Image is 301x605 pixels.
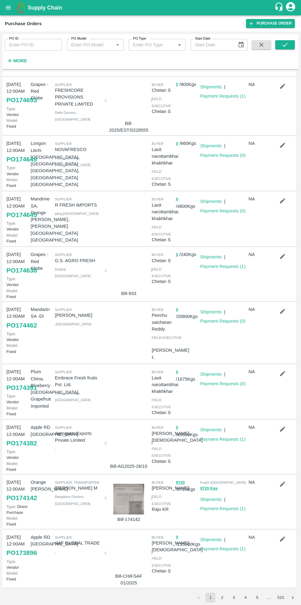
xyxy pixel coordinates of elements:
a: Supply Chain [28,3,274,12]
button: open drawer [1,1,15,15]
span: Supplier [55,308,72,312]
button: Open [114,41,122,49]
b: Supply Chain [28,5,62,11]
p: Agrogator Exports Private Limited [55,430,101,444]
div: | [222,306,225,315]
button: page 1 [205,593,215,603]
p: / 115000 Kgs [176,534,198,548]
span: buyer [152,197,163,201]
a: PO174142 [6,492,37,503]
input: Enter PO Type [131,41,174,49]
span: Type: [6,277,16,281]
span: Type: [6,107,16,111]
span: Supplier [55,197,72,201]
p: Fixed [6,405,28,417]
span: Model: [6,177,18,182]
p: Vendor [6,559,28,570]
p: Mandrine SA, Orange [PERSON_NAME], [PERSON_NAME][GEOGRAPHIC_DATA] [GEOGRAPHIC_DATA] [31,196,53,243]
p: Plum China, Blueberry [GEOGRAPHIC_DATA], Grapefruit Imported [31,368,53,409]
a: Payment Requests (0) [200,153,246,158]
button: 0 [176,424,178,431]
p: Fixed [6,343,28,354]
span: buyer [152,142,163,145]
p: [PERSON_NAME] [55,312,101,319]
p: / 4600 Kgs [176,196,198,210]
p: Peechu saicharan Reddy [152,312,174,332]
p: Bill-AG2025-26/15 [108,463,149,470]
p: Bill-CHIFSAF 01/2025 [108,573,149,587]
span: Type: [6,504,16,509]
span: field executive [152,97,171,107]
span: field executive [152,557,171,567]
p: [DATE] 12:00AM [6,306,28,320]
button: Go to page 515 [276,593,286,603]
p: Laxit narottambhai khakhkhar [152,146,178,167]
p: FRESHCORE PROVISIONS PRIVATE LIMITED [55,87,101,107]
p: Chetan S [152,87,174,94]
button: 0 [176,251,178,258]
button: 9720 [176,479,185,486]
span: field executive [152,336,182,339]
p: Longon Litchi [GEOGRAPHIC_DATA], [GEOGRAPHIC_DATA] [GEOGRAPHIC_DATA], [GEOGRAPHIC_DATA] [GEOGRAPH... [31,140,53,188]
p: Mandarin SA -DI [31,306,53,320]
span: Type: [6,559,16,564]
p: [PERSON_NAME] M [55,485,101,491]
span: Model: [6,571,18,576]
p: Apple RD [GEOGRAPHIC_DATA] [31,424,53,438]
p: [DATE] 12:00AM [6,424,28,438]
span: Type: [6,221,16,226]
p: Vendor [6,165,28,176]
p: Laxit narottambhai khakhkhar [152,202,178,222]
p: NA [248,424,270,431]
p: Bill-174142 [108,516,149,523]
button: 9720 Kgs [200,485,218,492]
a: Payment Requests (1) [200,437,246,442]
p: Fixed [6,232,28,244]
a: PO174382 [6,438,37,449]
p: Embrace Fresh fruits Pvt. Ltd. [55,374,101,388]
p: / 660 Kgs [176,140,198,147]
p: / 240 Kgs [176,251,198,258]
button: Open [175,41,183,49]
span: Bangalore Division , [GEOGRAPHIC_DATA] [55,495,91,505]
p: Bill-933 [108,290,149,297]
span: buyer [152,481,163,484]
p: Fixed [6,461,28,472]
span: , [GEOGRAPHIC_DATA] [55,322,92,326]
p: Orange [PERSON_NAME] [31,479,53,493]
a: PO174638 [6,265,37,276]
a: Payment Requests (1) [200,506,246,511]
label: PO Model [71,36,87,41]
span: Type: [6,332,16,336]
p: Chetan S [152,236,174,243]
p: NA [248,368,270,375]
input: Enter PO ID [5,39,62,51]
button: 0 [176,140,178,147]
label: PO ID [9,36,18,41]
a: PO174462 [6,320,37,331]
p: Fixed [6,288,28,300]
button: 0 [176,306,178,313]
a: Shipments [200,372,222,377]
button: Choose date [235,39,247,51]
a: Payment Requests (0) [200,208,246,213]
a: Payment Requests (1) [200,546,246,551]
div: | [222,424,225,433]
p: Fixed [6,570,28,582]
span: Konkan Division , [GEOGRAPHIC_DATA] [55,391,91,402]
span: Supplier [55,83,72,87]
div: | [222,494,225,503]
span: Model: [6,289,18,293]
p: Chetan S [152,257,174,264]
input: Enter PO Model [69,41,112,49]
a: PO174391 [6,382,37,393]
span: field executive [152,495,171,505]
p: Vendor [6,106,28,118]
a: Shipments [200,84,222,89]
p: Chetan S [152,181,174,188]
a: Payment Requests (1) [200,94,246,99]
p: G.S. AGRO FRESH [55,257,101,264]
span: Supplier [55,536,72,539]
button: Go to page 3 [229,593,239,603]
p: Vendor [6,331,28,343]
